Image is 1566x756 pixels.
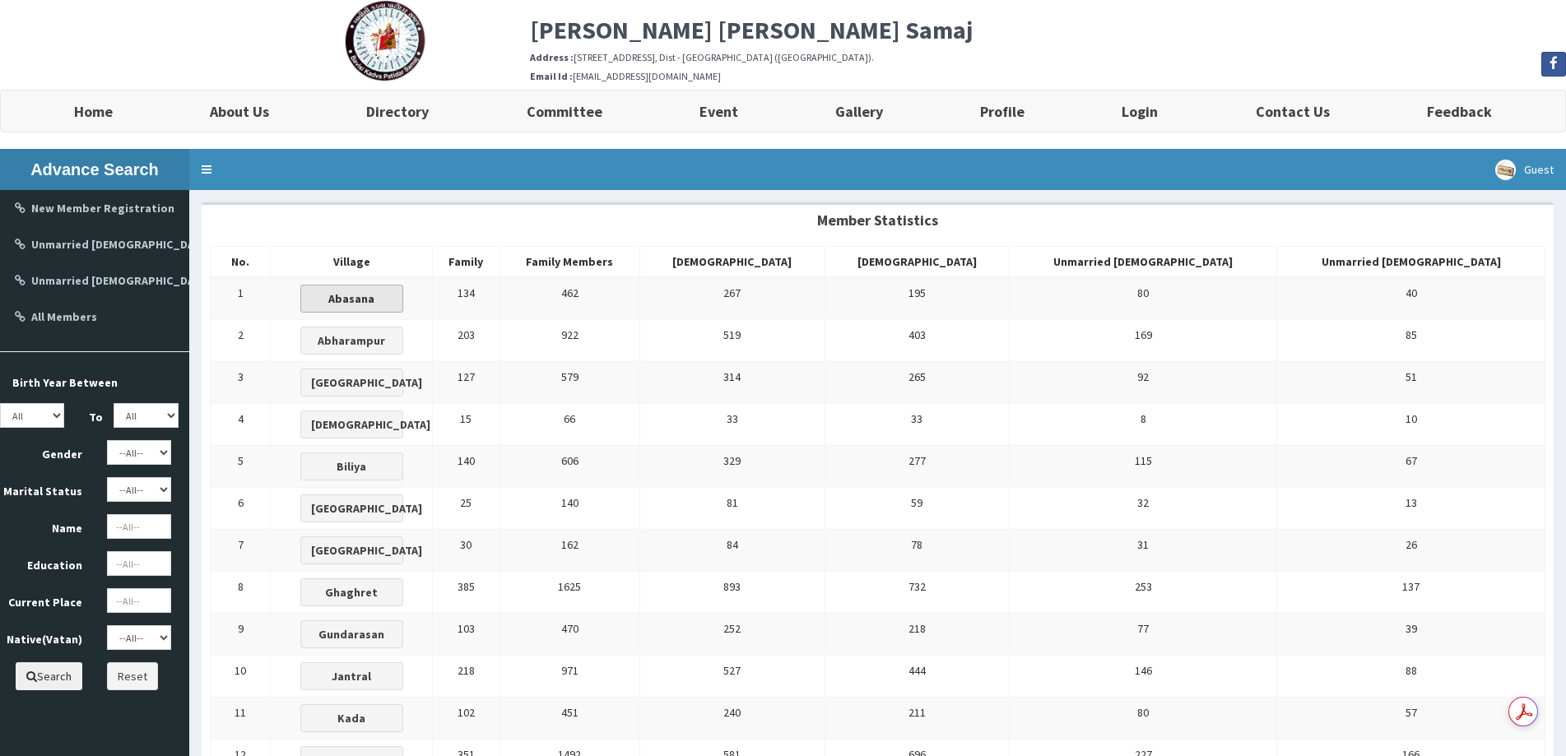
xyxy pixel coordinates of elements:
b: Abasana [328,291,374,306]
td: 77 [1009,614,1277,656]
td: 8 [211,572,271,614]
td: 103 [433,614,500,656]
td: 265 [825,362,1009,404]
button: Gundarasan [300,620,403,648]
b: [DEMOGRAPHIC_DATA] [311,417,430,432]
td: 444 [825,656,1009,698]
td: 85 [1277,320,1545,362]
b: Event [699,102,738,121]
a: Directory [318,90,477,132]
b: All Members [31,309,97,324]
b: Feedback [1427,102,1492,121]
b: Jantral [332,669,371,684]
td: 329 [640,446,825,488]
td: 462 [500,277,639,320]
b: Member Statistics [817,211,938,230]
button: [GEOGRAPHIC_DATA] [300,536,403,564]
b: Contact Us [1256,102,1330,121]
td: 1 [211,277,271,320]
b: Advance Search [30,160,159,179]
td: 13 [1277,488,1545,530]
td: 218 [825,614,1009,656]
b: Ghaghret [325,585,378,600]
td: 1625 [500,572,639,614]
button: Abharampur [300,327,403,355]
td: 30 [433,530,500,572]
td: 40 [1277,277,1545,320]
td: 51 [1277,362,1545,404]
th: Family [433,247,500,278]
td: 81 [640,488,825,530]
td: 127 [433,362,500,404]
td: 11 [211,698,271,740]
td: 385 [433,572,500,614]
td: 971 [500,656,639,698]
button: [DEMOGRAPHIC_DATA] [300,410,403,438]
img: User Image [1495,160,1516,180]
td: 169 [1009,320,1277,362]
a: Feedback [1378,90,1540,132]
label: To [77,403,101,425]
input: --All-- [107,514,171,539]
td: 88 [1277,656,1545,698]
a: Profile [932,90,1073,132]
td: 3 [211,362,271,404]
td: 893 [640,572,825,614]
th: [DEMOGRAPHIC_DATA] [640,247,825,278]
b: Profile [980,102,1025,121]
td: 451 [500,698,639,740]
td: 7 [211,530,271,572]
a: Gallery [787,90,932,132]
td: 26 [1277,530,1545,572]
td: 33 [640,404,825,446]
td: 922 [500,320,639,362]
th: No. [211,247,271,278]
td: 6 [211,488,271,530]
td: 2 [211,320,271,362]
b: Kada [337,711,365,726]
h6: [EMAIL_ADDRESS][DOMAIN_NAME] [530,71,1566,81]
td: 732 [825,572,1009,614]
td: 10 [211,656,271,698]
b: Committee [527,102,602,121]
td: 140 [500,488,639,530]
button: Kada [300,704,403,732]
td: 67 [1277,446,1545,488]
b: Home [74,102,113,121]
button: Search [16,662,82,690]
button: [GEOGRAPHIC_DATA] [300,369,403,397]
td: 57 [1277,698,1545,740]
td: 519 [640,320,825,362]
b: Gallery [835,102,883,121]
td: 80 [1009,277,1277,320]
td: 606 [500,446,639,488]
td: 267 [640,277,825,320]
b: Biliya [337,459,366,474]
td: 203 [433,320,500,362]
td: 4 [211,404,271,446]
h6: [STREET_ADDRESS], Dist - [GEOGRAPHIC_DATA] ([GEOGRAPHIC_DATA]). [530,52,1566,63]
a: Guest [1483,149,1566,190]
b: [GEOGRAPHIC_DATA] [311,375,422,390]
a: Event [651,90,787,132]
a: Contact Us [1207,90,1378,132]
td: 10 [1277,404,1545,446]
button: Biliya [300,452,403,480]
td: 240 [640,698,825,740]
td: 33 [825,404,1009,446]
a: Committee [478,90,651,132]
b: Gundarasan [318,627,384,642]
td: 314 [640,362,825,404]
b: Directory [366,102,429,121]
button: Ghaghret [300,578,403,606]
th: Unmarried [DEMOGRAPHIC_DATA] [1277,247,1545,278]
th: Village [271,247,433,278]
td: 80 [1009,698,1277,740]
td: 8 [1009,404,1277,446]
td: 5 [211,446,271,488]
td: 15 [433,404,500,446]
span: Guest [1524,162,1554,177]
td: 92 [1009,362,1277,404]
td: 115 [1009,446,1277,488]
td: 59 [825,488,1009,530]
